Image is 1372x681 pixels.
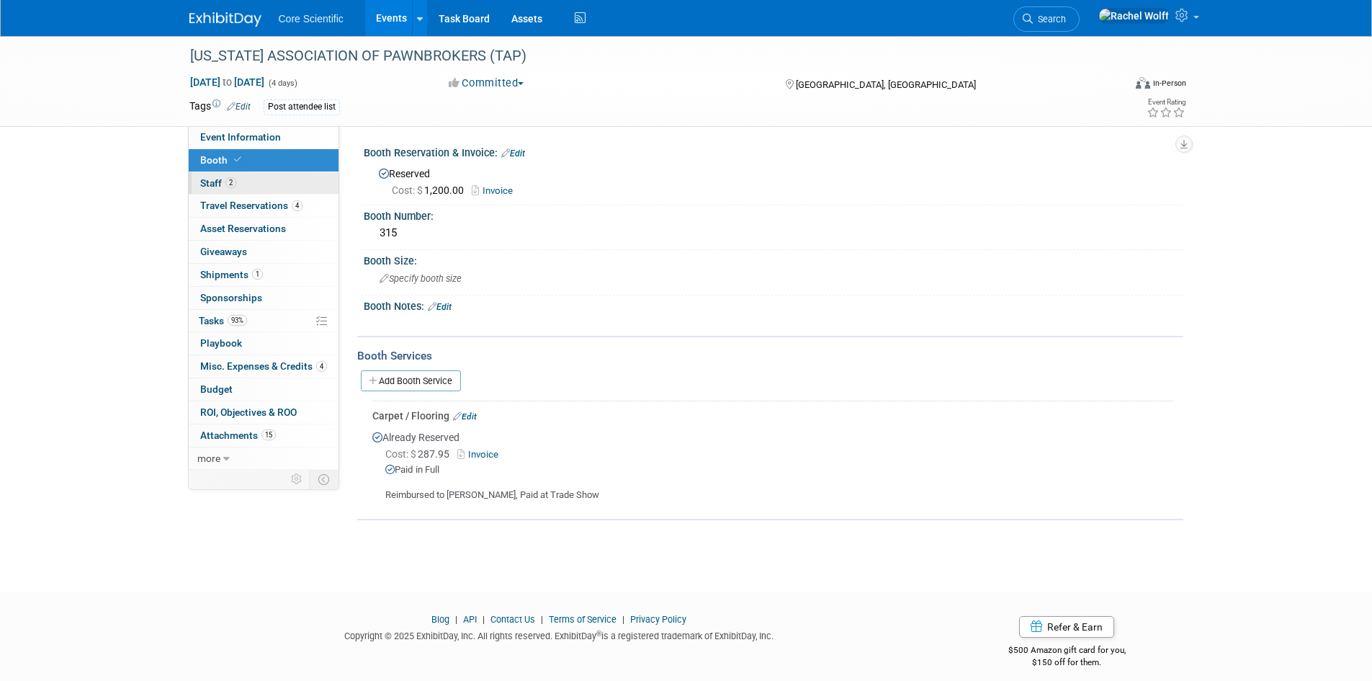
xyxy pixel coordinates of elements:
a: API [463,614,477,625]
div: $150 off for them. [951,656,1183,669]
a: ROI, Objectives & ROO [189,401,338,424]
a: Edit [227,102,251,112]
div: [US_STATE] ASSOCIATION OF PAWNBROKERS (TAP) [185,43,1102,69]
span: Playbook [200,337,242,349]
a: Refer & Earn [1019,616,1114,638]
div: Post attendee list [264,99,340,115]
a: Giveaways [189,241,338,263]
i: Booth reservation complete [234,156,241,164]
span: Tasks [199,315,247,326]
a: Event Information [189,126,338,148]
span: Travel Reservations [200,200,302,211]
a: Staff2 [189,172,338,195]
a: Search [1013,6,1080,32]
span: 1 [252,269,263,280]
div: Paid in Full [385,463,1173,477]
div: Booth Reservation & Invoice: [364,142,1183,161]
div: $500 Amazon gift card for you, [951,635,1183,668]
div: Booth Services [357,348,1183,364]
img: Format-Inperson.png [1136,77,1150,89]
a: Travel Reservations4 [189,195,338,217]
span: Giveaways [200,246,247,257]
span: Event Information [200,131,281,143]
div: Reserved [375,163,1173,198]
a: Booth [189,149,338,172]
a: Add Booth Service [361,370,461,391]
a: Edit [501,148,525,159]
a: Budget [189,378,338,401]
span: more [197,453,220,464]
a: Shipments1 [189,264,338,286]
a: more [189,448,338,470]
span: 287.95 [385,448,455,460]
span: to [220,76,234,88]
span: 4 [316,361,327,372]
span: | [452,614,461,625]
td: Toggle Event Tabs [309,470,338,489]
img: Rachel Wolff [1098,8,1170,24]
span: 15 [261,429,276,440]
a: Attachments15 [189,424,338,447]
div: Carpet / Flooring [372,409,1173,423]
span: ROI, Objectives & ROO [200,406,297,418]
span: | [619,614,628,625]
div: Event Format [1039,75,1187,97]
span: (4 days) [267,79,297,88]
div: In-Person [1152,78,1186,89]
div: Booth Notes: [364,295,1183,314]
div: Booth Size: [364,250,1183,268]
span: Asset Reservations [200,223,286,234]
span: Cost: $ [385,448,418,460]
span: Booth [200,154,244,166]
a: Privacy Policy [630,614,686,625]
a: Edit [453,411,477,422]
sup: ® [596,630,601,638]
span: Sponsorships [200,292,262,303]
div: Copyright © 2025 ExhibitDay, Inc. All rights reserved. ExhibitDay is a registered trademark of Ex... [189,626,930,643]
span: Core Scientific [279,13,344,25]
a: Invoice [457,449,504,460]
span: 4 [292,200,302,211]
span: Cost: $ [392,184,424,196]
span: Budget [200,383,233,395]
span: Shipments [200,269,263,280]
span: Search [1033,14,1066,25]
a: Terms of Service [549,614,616,625]
span: Attachments [200,429,276,441]
div: 315 [375,222,1173,244]
a: Contact Us [490,614,535,625]
span: 1,200.00 [392,184,470,196]
a: Sponsorships [189,287,338,309]
div: Booth Number: [364,205,1183,223]
span: [DATE] [DATE] [189,76,265,89]
a: Blog [431,614,449,625]
td: Personalize Event Tab Strip [284,470,310,489]
span: 93% [228,315,247,326]
div: Reimbursed to [PERSON_NAME], Paid at Trade Show [372,477,1173,502]
a: Playbook [189,332,338,355]
span: Specify booth size [380,273,462,284]
td: Tags [189,99,251,115]
span: Misc. Expenses & Credits [200,360,327,372]
span: | [479,614,488,625]
div: Already Reserved [372,423,1173,502]
img: ExhibitDay [189,12,261,27]
a: Invoice [472,185,520,196]
button: Committed [444,76,529,91]
span: Staff [200,177,236,189]
a: Misc. Expenses & Credits4 [189,355,338,378]
span: [GEOGRAPHIC_DATA], [GEOGRAPHIC_DATA] [796,79,976,90]
span: 2 [225,177,236,188]
span: | [537,614,547,625]
a: Edit [428,302,452,312]
a: Asset Reservations [189,218,338,240]
a: Tasks93% [189,310,338,332]
div: Event Rating [1147,99,1185,106]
